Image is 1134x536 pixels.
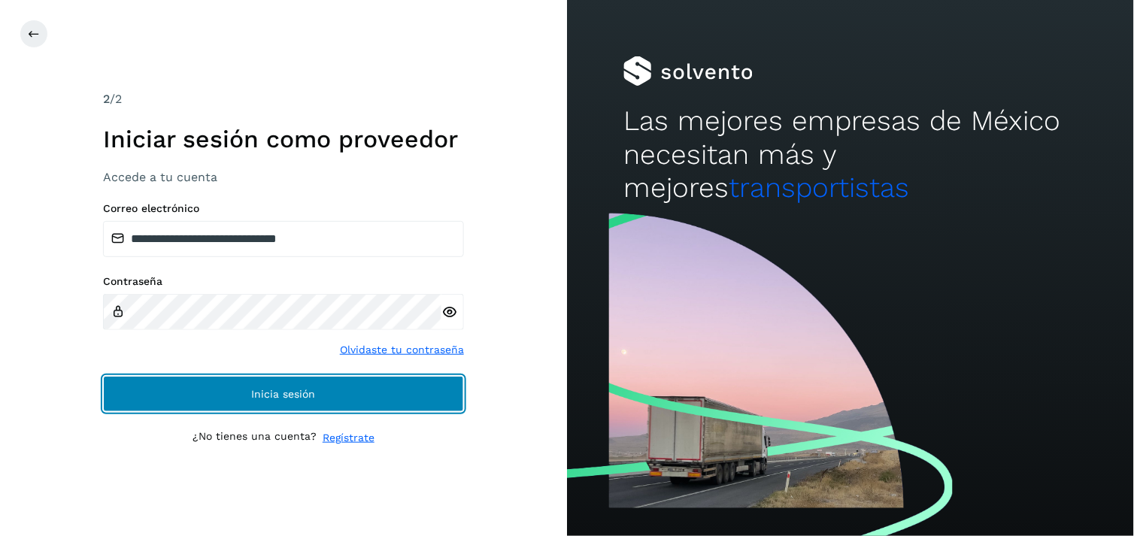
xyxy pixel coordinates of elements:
span: Inicia sesión [252,389,316,399]
h3: Accede a tu cuenta [103,170,464,184]
h1: Iniciar sesión como proveedor [103,125,464,153]
a: Olvidaste tu contraseña [340,342,464,358]
h2: Las mejores empresas de México necesitan más y mejores [623,104,1077,204]
button: Inicia sesión [103,376,464,412]
span: 2 [103,92,110,106]
div: /2 [103,90,464,108]
p: ¿No tienes una cuenta? [193,430,317,446]
label: Contraseña [103,275,464,288]
a: Regístrate [323,430,374,446]
span: transportistas [729,171,909,204]
label: Correo electrónico [103,202,464,215]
